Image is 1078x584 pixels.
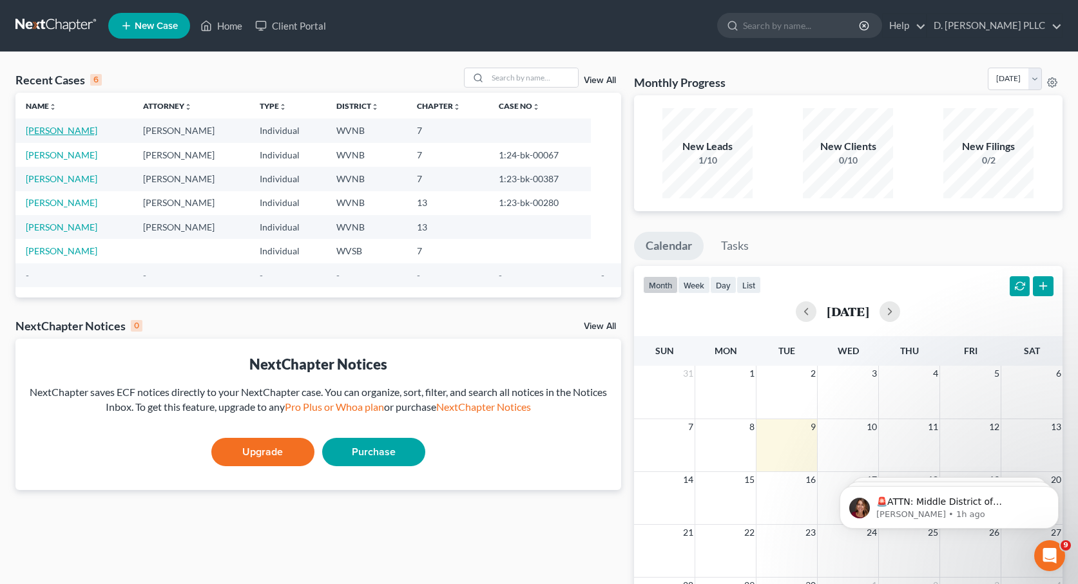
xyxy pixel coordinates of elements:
[927,14,1062,37] a: D. [PERSON_NAME] PLLC
[838,345,859,356] span: Wed
[865,419,878,435] span: 10
[988,419,1001,435] span: 12
[682,525,695,540] span: 21
[1050,419,1063,435] span: 13
[249,118,326,142] td: Individual
[326,239,406,263] td: WVSB
[143,270,146,281] span: -
[803,139,893,154] div: New Clients
[932,366,939,381] span: 4
[709,232,760,260] a: Tasks
[871,366,878,381] span: 3
[326,143,406,167] td: WVNB
[249,167,326,191] td: Individual
[436,400,531,413] a: NextChapter Notices
[634,232,704,260] a: Calendar
[249,215,326,239] td: Individual
[15,72,102,88] div: Recent Cases
[687,419,695,435] span: 7
[26,197,97,208] a: [PERSON_NAME]
[1055,366,1063,381] span: 6
[809,366,817,381] span: 2
[634,75,726,90] h3: Monthly Progress
[249,14,332,37] a: Client Portal
[678,276,710,294] button: week
[135,21,178,31] span: New Case
[143,101,192,111] a: Attorneyunfold_more
[407,118,488,142] td: 7
[26,221,97,232] a: [PERSON_NAME]
[820,459,1078,549] iframe: Intercom notifications message
[407,167,488,191] td: 7
[26,125,97,136] a: [PERSON_NAME]
[943,154,1034,167] div: 0/2
[803,154,893,167] div: 0/10
[407,191,488,215] td: 13
[371,103,379,111] i: unfold_more
[326,167,406,191] td: WVNB
[736,276,761,294] button: list
[184,103,192,111] i: unfold_more
[26,385,611,415] div: NextChapter saves ECF notices directly to your NextChapter case. You can organize, sort, filter, ...
[1061,540,1071,551] span: 9
[748,419,756,435] span: 8
[336,270,340,281] span: -
[194,14,249,37] a: Home
[133,118,250,142] td: [PERSON_NAME]
[499,270,502,281] span: -
[133,167,250,191] td: [PERSON_NAME]
[133,191,250,215] td: [PERSON_NAME]
[407,143,488,167] td: 7
[260,270,263,281] span: -
[26,173,97,184] a: [PERSON_NAME]
[15,318,142,334] div: NextChapter Notices
[49,103,57,111] i: unfold_more
[131,320,142,332] div: 0
[993,366,1001,381] span: 5
[249,239,326,263] td: Individual
[927,419,939,435] span: 11
[211,438,314,466] a: Upgrade
[488,68,578,87] input: Search by name...
[249,191,326,215] td: Individual
[407,215,488,239] td: 13
[743,14,861,37] input: Search by name...
[682,366,695,381] span: 31
[748,366,756,381] span: 1
[326,191,406,215] td: WVNB
[407,239,488,263] td: 7
[26,245,97,256] a: [PERSON_NAME]
[26,101,57,111] a: Nameunfold_more
[285,400,384,413] a: Pro Plus or Whoa plan
[827,305,869,318] h2: [DATE]
[26,270,29,281] span: -
[322,438,425,466] a: Purchase
[715,345,737,356] span: Mon
[662,154,753,167] div: 1/10
[417,270,420,281] span: -
[778,345,795,356] span: Tue
[532,103,540,111] i: unfold_more
[26,354,611,374] div: NextChapter Notices
[279,103,287,111] i: unfold_more
[90,74,102,86] div: 6
[662,139,753,154] div: New Leads
[249,143,326,167] td: Individual
[488,143,591,167] td: 1:24-bk-00067
[488,167,591,191] td: 1:23-bk-00387
[943,139,1034,154] div: New Filings
[584,76,616,85] a: View All
[643,276,678,294] button: month
[804,472,817,487] span: 16
[601,270,604,281] span: -
[326,118,406,142] td: WVNB
[804,525,817,540] span: 23
[499,101,540,111] a: Case Nounfold_more
[710,276,736,294] button: day
[133,143,250,167] td: [PERSON_NAME]
[964,345,977,356] span: Fri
